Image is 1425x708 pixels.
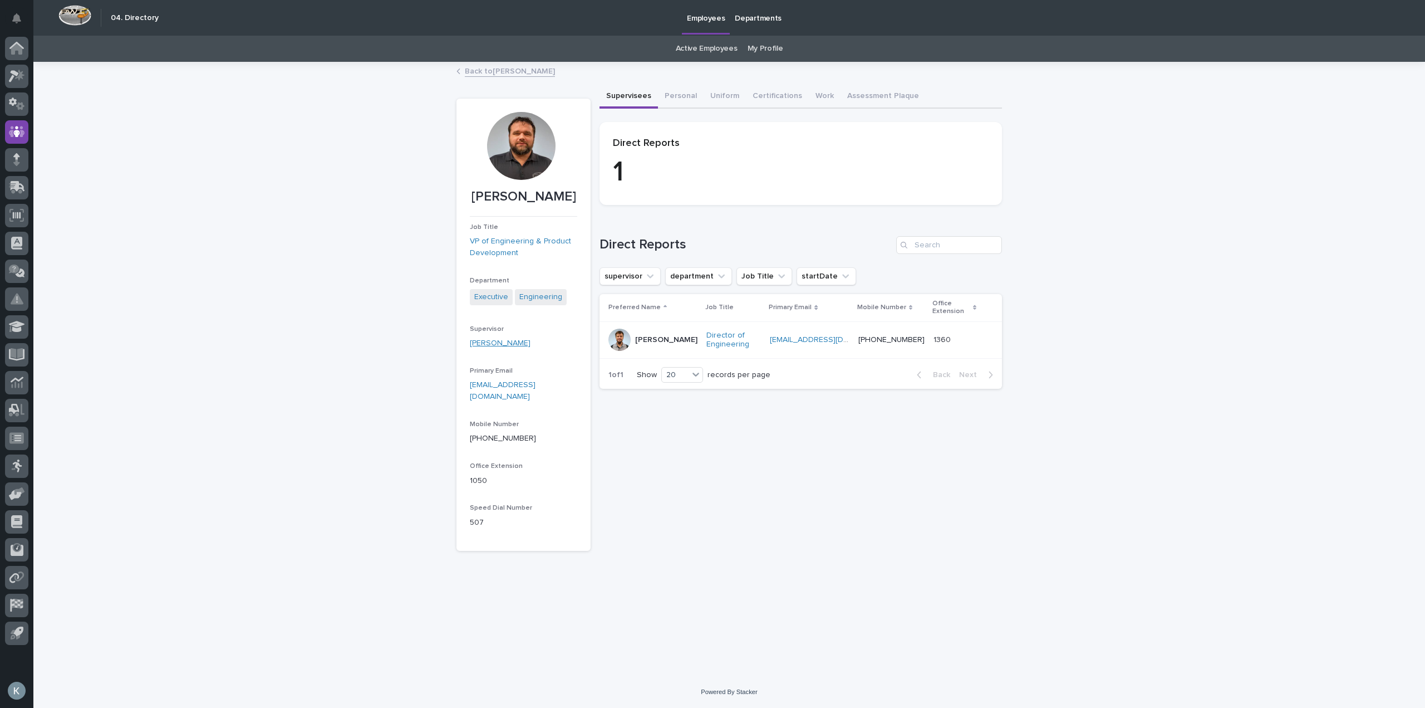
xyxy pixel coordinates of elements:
[908,370,955,380] button: Back
[637,370,657,380] p: Show
[926,371,950,379] span: Back
[932,297,970,318] p: Office Extension
[613,156,989,189] p: 1
[809,85,841,109] button: Work
[600,321,1002,359] tr: [PERSON_NAME]Director of Engineering [EMAIL_ADDRESS][DOMAIN_NAME] [PHONE_NUMBER]13601360
[519,291,562,303] a: Engineering
[746,85,809,109] button: Certifications
[662,369,689,381] div: 20
[14,13,28,31] div: Notifications
[470,381,535,401] a: [EMAIL_ADDRESS][DOMAIN_NAME]
[111,13,159,23] h2: 04. Directory
[470,368,513,374] span: Primary Email
[470,421,519,428] span: Mobile Number
[470,505,532,511] span: Speed Dial Number
[613,138,989,150] p: Direct Reports
[600,267,661,285] button: supervisor
[665,267,732,285] button: department
[704,85,746,109] button: Uniform
[676,36,738,62] a: Active Employees
[955,370,1002,380] button: Next
[858,336,925,344] a: [PHONE_NUMBER]
[600,362,632,389] p: 1 of 1
[470,338,530,349] a: [PERSON_NAME]
[770,336,896,344] a: [EMAIL_ADDRESS][DOMAIN_NAME]
[748,36,783,62] a: My Profile
[769,301,812,314] p: Primary Email
[470,517,577,529] p: 507
[857,301,906,314] p: Mobile Number
[470,434,536,442] a: [PHONE_NUMBER]
[474,291,508,303] a: Executive
[58,5,91,26] img: Workspace Logo
[470,189,577,205] p: [PERSON_NAME]
[705,301,734,314] p: Job Title
[736,267,792,285] button: Job Title
[600,85,658,109] button: Supervisees
[635,335,697,345] p: [PERSON_NAME]
[841,85,926,109] button: Assessment Plaque
[470,224,498,231] span: Job Title
[470,326,504,333] span: Supervisor
[5,7,28,30] button: Notifications
[959,371,984,379] span: Next
[600,237,892,253] h1: Direct Reports
[701,689,757,695] a: Powered By Stacker
[608,301,661,314] p: Preferred Name
[5,679,28,702] button: users-avatar
[707,370,770,380] p: records per page
[465,64,555,77] a: Back to[PERSON_NAME]
[470,277,509,284] span: Department
[706,331,761,350] a: Director of Engineering
[933,333,953,345] p: 1360
[470,463,523,470] span: Office Extension
[896,236,1002,254] input: Search
[470,475,577,487] p: 1050
[797,267,856,285] button: startDate
[470,236,577,259] a: VP of Engineering & Product Development
[658,85,704,109] button: Personal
